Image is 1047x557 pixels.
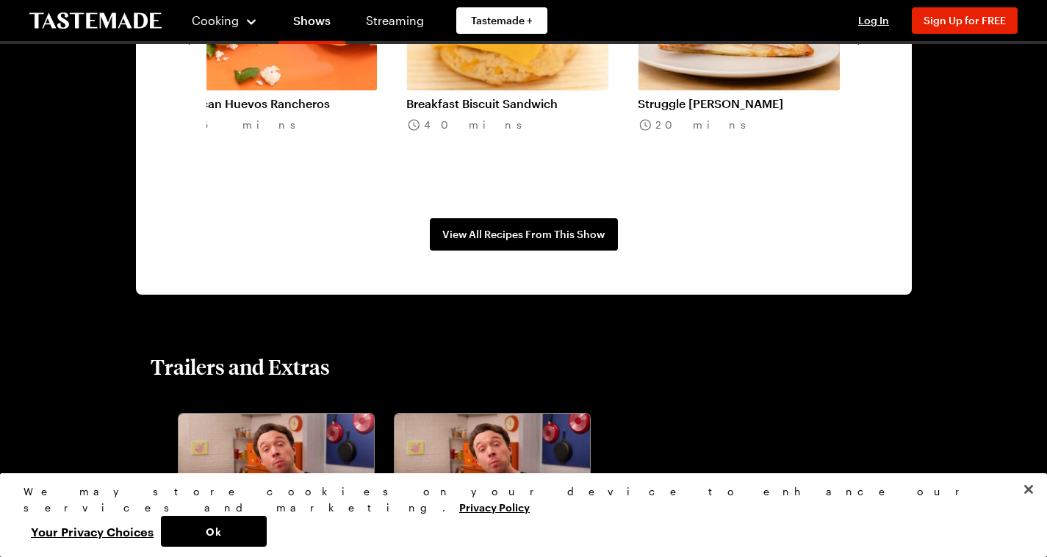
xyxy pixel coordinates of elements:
[151,353,330,380] h2: Trailers and Extras
[29,12,162,29] a: To Tastemade Home Page
[858,14,889,26] span: Log In
[924,14,1006,26] span: Sign Up for FREE
[192,13,239,27] span: Cooking
[638,96,840,111] a: Struggle [PERSON_NAME]
[459,500,530,514] a: More information about your privacy, opens in a new tab
[179,414,374,524] img: trailer
[844,13,903,28] button: Log In
[456,7,547,34] a: Tastemade +
[430,218,618,251] a: View All Recipes From This Show
[24,516,161,547] button: Your Privacy Choices
[912,7,1018,34] button: Sign Up for FREE
[395,414,590,524] img: trailer
[471,13,533,28] span: Tastemade +
[278,3,345,44] a: Shows
[161,516,267,547] button: Ok
[175,96,377,111] a: Mexican Huevos Rancheros
[1012,473,1045,506] button: Close
[24,484,1011,516] div: We may store cookies on your device to enhance our services and marketing.
[442,227,605,242] span: View All Recipes From This Show
[191,3,258,38] button: Cooking
[406,96,608,111] a: Breakfast Biscuit Sandwich
[24,484,1011,547] div: Privacy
